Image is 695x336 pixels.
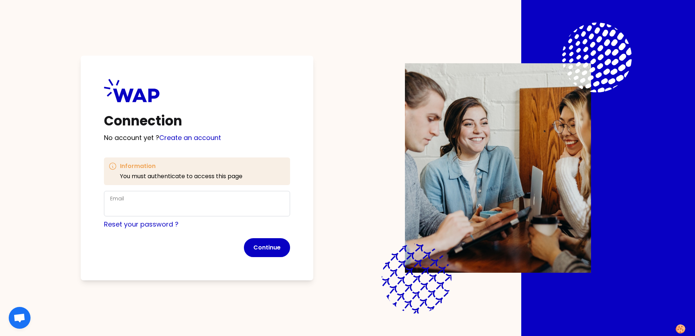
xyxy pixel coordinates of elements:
[244,238,290,257] button: Continue
[9,307,31,329] div: Chat öffnen
[405,63,591,273] img: Description
[120,162,242,171] h3: Information
[159,133,221,142] a: Create an account
[104,133,290,143] p: No account yet ?
[110,195,124,202] label: Email
[120,172,242,181] p: You must authenticate to access this page
[104,114,290,128] h1: Connection
[104,220,178,229] a: Reset your password ?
